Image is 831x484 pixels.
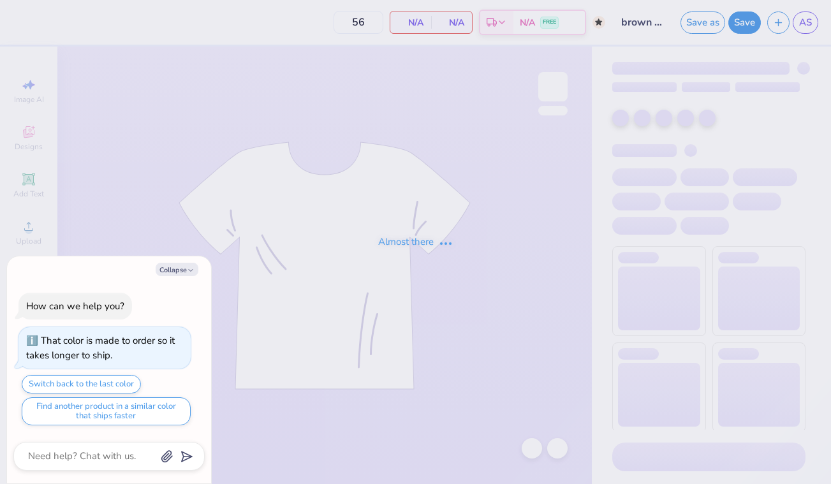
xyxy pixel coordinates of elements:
button: Find another product in a similar color that ships faster [22,397,191,425]
div: Almost there [378,235,453,249]
button: Switch back to the last color [22,375,141,393]
div: That color is made to order so it takes longer to ship. [26,334,175,362]
button: Collapse [156,263,198,276]
div: How can we help you? [26,300,124,312]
